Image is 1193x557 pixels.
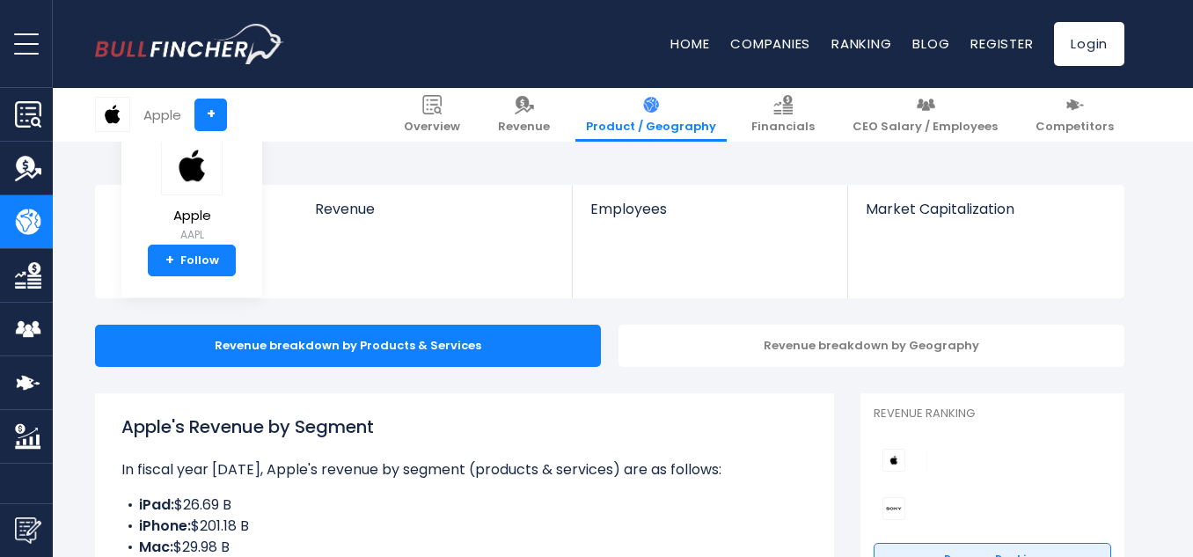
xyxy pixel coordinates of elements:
h1: Apple's Revenue by Segment [121,414,808,440]
a: Overview [393,88,471,142]
a: Competitors [1025,88,1124,142]
a: Market Capitalization [848,185,1123,247]
span: Overview [404,120,460,135]
a: Financials [741,88,825,142]
a: Companies [730,34,810,53]
a: +Follow [148,245,236,276]
a: Go to homepage [95,24,284,64]
img: AAPL logo [161,136,223,195]
div: Apple [143,105,181,125]
div: Revenue breakdown by Products & Services [95,325,601,367]
b: Mac: [139,537,173,557]
img: Apple competitors logo [882,449,905,472]
small: AAPL [161,227,223,243]
a: Login [1054,22,1124,66]
div: Revenue breakdown by Geography [618,325,1124,367]
a: Ranking [831,34,891,53]
span: Product / Geography [586,120,716,135]
span: Apple [161,209,223,224]
img: AAPL logo [96,98,129,131]
p: Revenue Ranking [874,407,1111,421]
strong: + [165,253,174,268]
a: Blog [912,34,949,53]
span: Financials [751,120,815,135]
b: iPhone: [139,516,191,536]
span: Revenue [315,201,555,217]
span: Revenue [498,120,550,135]
a: Home [670,34,709,53]
span: Competitors [1036,120,1114,135]
span: CEO Salary / Employees [853,120,998,135]
a: Revenue [487,88,560,142]
a: Apple AAPL [160,136,223,246]
a: Revenue [297,185,573,247]
span: Employees [590,201,829,217]
a: Product / Geography [575,88,727,142]
a: Employees [573,185,846,247]
li: $26.69 B [121,495,808,516]
img: Sony Group Corporation competitors logo [882,497,905,520]
p: In fiscal year [DATE], Apple's revenue by segment (products & services) are as follows: [121,459,808,480]
span: Market Capitalization [866,201,1105,217]
a: + [194,99,227,131]
a: CEO Salary / Employees [842,88,1008,142]
img: bullfincher logo [95,24,284,64]
b: iPad: [139,495,174,515]
li: $201.18 B [121,516,808,537]
a: Register [970,34,1033,53]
